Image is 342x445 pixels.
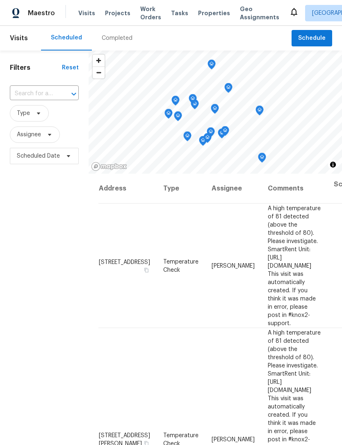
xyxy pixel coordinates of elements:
div: Map marker [224,83,233,96]
span: Visits [10,29,28,47]
span: Work Orders [140,5,161,21]
div: Map marker [258,153,266,165]
button: Zoom out [93,67,105,78]
div: Map marker [203,133,212,146]
div: Map marker [211,104,219,117]
span: Maestro [28,9,55,17]
div: Map marker [221,126,229,139]
th: Comments [261,174,327,204]
button: Zoom in [93,55,105,67]
button: Copy Address [143,266,150,273]
span: Temperature Check [163,259,198,273]
span: Type [17,109,30,117]
div: Map marker [189,94,197,107]
span: [PERSON_NAME] [212,436,255,442]
div: Completed [102,34,132,42]
div: Map marker [255,106,264,118]
div: Map marker [171,96,180,108]
div: Map marker [199,136,207,149]
div: Map marker [207,127,215,140]
h1: Filters [10,64,62,72]
span: Toggle attribution [331,160,335,169]
span: Geo Assignments [240,5,279,21]
span: [PERSON_NAME] [212,263,255,268]
span: Visits [78,9,95,17]
div: Map marker [218,128,226,141]
button: Toggle attribution [328,160,338,170]
div: Reset [62,64,79,72]
button: Open [68,88,80,100]
div: Map marker [183,131,192,144]
th: Assignee [205,174,261,204]
div: Map marker [207,60,216,72]
th: Address [98,174,157,204]
span: A high temperature of 81 detected (above the threshold of 80). Please investigate. SmartRent Unit... [268,205,321,326]
span: Assignee [17,131,41,139]
span: Projects [105,9,130,17]
div: Map marker [174,111,182,124]
button: Schedule [292,30,332,47]
input: Search for an address... [10,87,56,100]
th: Type [157,174,205,204]
span: [STREET_ADDRESS] [99,259,150,265]
span: Scheduled Date [17,152,60,160]
div: Scheduled [51,34,82,42]
div: Map marker [164,109,173,122]
span: Schedule [298,33,326,44]
span: Tasks [171,10,188,16]
a: Mapbox homepage [91,162,127,171]
span: Properties [198,9,230,17]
